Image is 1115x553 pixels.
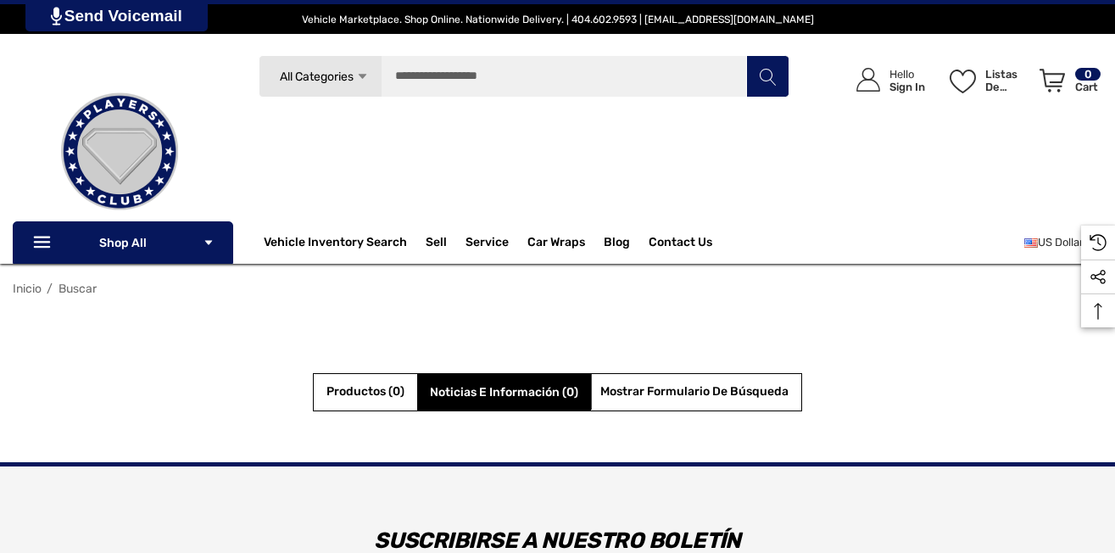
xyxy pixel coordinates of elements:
svg: Icon Line [31,233,57,253]
svg: Recently Viewed [1090,234,1107,251]
span: Mostrar formulario de búsqueda [600,382,789,403]
p: Hello [889,68,925,81]
a: Ocultar formulario de búsqueda [600,382,789,403]
a: Seleccionar moneda: USD [1024,226,1102,260]
p: Cart [1075,81,1101,93]
span: Noticias e información (0) [430,385,578,399]
svg: Listas de deseos [950,70,976,93]
svg: Icon User Account [856,68,880,92]
a: Blog [604,235,630,254]
svg: Icon Arrow Down [203,237,215,249]
nav: Breadcrumb [13,274,1102,304]
span: Car Wraps [527,235,585,254]
svg: Review Your Cart [1040,69,1065,92]
button: Buscar [746,55,789,98]
a: Vehicle Inventory Search [264,235,407,254]
p: Listas de deseos [985,68,1030,93]
a: Carrito con 0 artículos [1032,51,1102,117]
span: All Categories [280,70,354,84]
span: Vehicle Marketplace. Shop Online. Nationwide Delivery. | 404.602.9593 | [EMAIL_ADDRESS][DOMAIN_NAME] [302,14,814,25]
svg: Top [1081,303,1115,320]
img: PjwhLS0gR2VuZXJhdG9yOiBHcmF2aXQuaW8gLS0+PHN2ZyB4bWxucz0iaHR0cDovL3d3dy53My5vcmcvMjAwMC9zdmciIHhtb... [51,7,62,25]
svg: Social Media [1090,269,1107,286]
p: 0 [1075,68,1101,81]
a: Car Wraps [527,226,604,260]
p: Sign In [889,81,925,93]
a: All Categories Icon Arrow Down Icon Arrow Up [259,55,382,98]
a: Iniciar sesión [837,51,934,109]
a: Contact Us [649,235,712,254]
p: Shop All [13,221,233,264]
a: Inicio [13,282,42,296]
a: Buscar [59,282,97,296]
span: Productos (0) [326,384,404,399]
img: Players Club | Cars For Sale [35,67,204,237]
a: Listas de deseos Listas de deseos [942,51,1032,109]
a: Service [466,235,509,254]
span: Sell [426,235,447,254]
svg: Icon Arrow Down [356,70,369,83]
a: Sell [426,226,466,260]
